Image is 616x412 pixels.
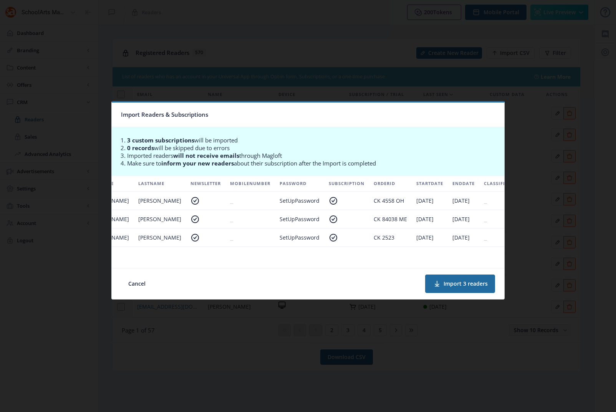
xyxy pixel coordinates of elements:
[452,215,470,223] span: [DATE]
[374,234,394,241] span: CK 2523
[484,215,487,223] span: ⎯
[452,197,470,204] span: [DATE]
[369,176,412,192] th: orderId
[127,144,154,152] b: 0 records
[280,197,320,204] span: SetUpPassword
[412,176,448,192] th: startDate
[448,176,479,192] th: endDate
[484,234,487,241] span: ⎯
[121,275,153,293] button: Cancel
[134,176,186,192] th: lastname
[452,234,470,241] span: [DATE]
[479,176,531,192] th: classifications
[324,176,369,192] th: subscription
[173,152,239,159] b: will not receive emails
[138,215,181,223] span: [PERSON_NAME]
[161,159,234,167] b: inform your new readers
[425,275,495,293] button: Import 3 readers
[484,197,487,204] span: ⎯
[127,136,194,144] b: 3 custom subscriptions
[225,176,275,192] th: mobileNumber
[230,197,233,204] span: ⎯
[127,159,500,167] li: Make sure to about their subscription after the Import is completed
[127,136,500,144] li: will be imported
[416,234,434,241] span: [DATE]
[138,197,181,204] span: [PERSON_NAME]
[230,234,233,241] span: ⎯
[280,234,320,241] span: SetUpPassword
[280,215,320,223] span: SetUpPassword
[127,152,500,159] li: Imported readers through Magloft
[416,197,434,204] span: [DATE]
[275,176,324,192] th: password
[374,215,407,223] span: CK 84038 ME
[138,234,181,241] span: [PERSON_NAME]
[127,144,500,152] li: will be skipped due to errors
[112,103,504,127] nb-card-header: Import Readers & Subscriptions
[374,197,404,204] span: CK 4558 OH
[186,176,225,192] th: newsletter
[416,215,434,223] span: [DATE]
[230,215,233,223] span: ⎯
